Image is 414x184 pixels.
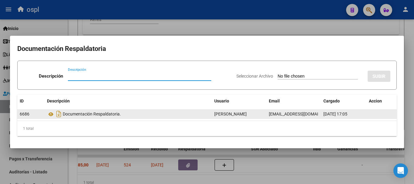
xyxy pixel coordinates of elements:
span: Email [269,99,280,103]
datatable-header-cell: ID [17,95,45,108]
datatable-header-cell: Cargado [321,95,366,108]
div: Open Intercom Messenger [393,163,408,178]
datatable-header-cell: Email [266,95,321,108]
datatable-header-cell: Usuario [212,95,266,108]
div: 1 total [17,121,397,136]
span: Usuario [214,99,229,103]
span: ID [20,99,24,103]
span: Accion [369,99,382,103]
i: Descargar documento [55,109,63,119]
span: [DATE] 17:05 [323,112,347,116]
datatable-header-cell: Descripción [45,95,212,108]
h2: Documentación Respaldatoria [17,43,397,55]
p: Descripción [39,73,63,80]
span: Cargado [323,99,340,103]
span: [PERSON_NAME] [214,112,247,116]
button: SUBIR [368,71,390,82]
span: SUBIR [372,74,386,79]
span: Seleccionar Archivo [236,74,273,79]
span: 6686 [20,112,29,116]
span: [EMAIL_ADDRESS][DOMAIN_NAME] [269,112,336,116]
datatable-header-cell: Accion [366,95,397,108]
div: Documentación Respaldatoria. [47,109,209,119]
span: Descripción [47,99,70,103]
